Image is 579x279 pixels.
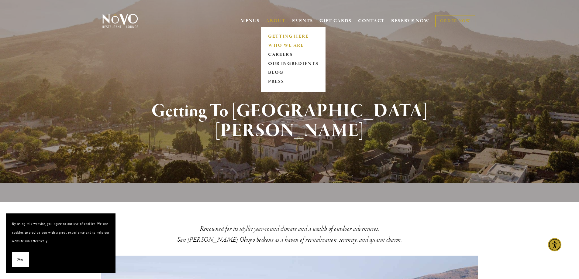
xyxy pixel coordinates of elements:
[266,50,320,59] a: CAREERS
[266,18,286,24] a: ABOUT
[266,41,320,50] a: WHO WE ARE
[548,238,561,251] div: Accessibility Menu
[358,15,385,27] a: CONTACT
[112,101,467,141] h1: Getting To [GEOGRAPHIC_DATA][PERSON_NAME]
[266,32,320,41] a: GETTING HERE
[12,252,29,267] button: Okay!
[319,15,352,27] a: GIFT CARDS
[177,225,402,244] em: Renowned for its idyllic year-round climate and a wealth of outdoor adventures, San [PERSON_NAME]...
[266,59,320,68] a: OUR INGREDIENTS
[6,213,115,273] section: Cookie banner
[266,77,320,87] a: PRESS
[101,13,139,29] img: Novo Restaurant &amp; Lounge
[12,219,109,246] p: By using this website, you agree to our use of cookies. We use cookies to provide you with a grea...
[435,15,475,27] a: ORDER NOW
[292,18,313,24] a: EVENTS
[241,18,260,24] a: MENUS
[266,68,320,77] a: BLOG
[391,15,429,27] a: RESERVE NOW
[17,255,24,264] span: Okay!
